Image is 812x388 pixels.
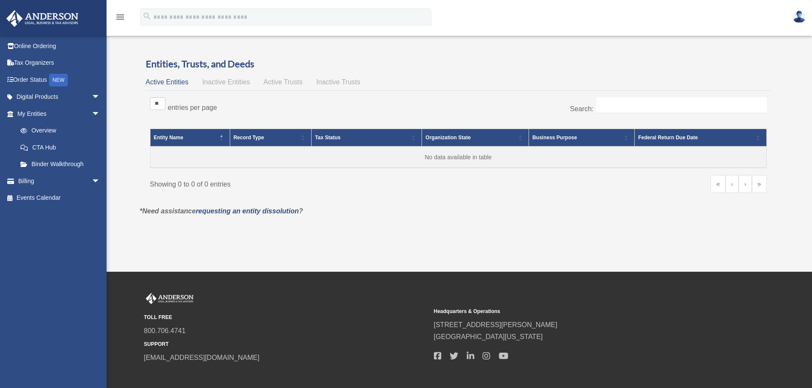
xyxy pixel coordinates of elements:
h3: Entities, Trusts, and Deeds [146,57,771,71]
small: TOLL FREE [144,313,428,322]
a: [GEOGRAPHIC_DATA][US_STATE] [434,333,543,340]
a: menu [115,15,125,22]
a: Order StatusNEW [6,71,113,89]
span: Active Entities [146,78,188,86]
label: Search: [570,105,593,112]
span: Active Trusts [263,78,303,86]
span: Entity Name [154,135,183,141]
span: Federal Return Due Date [638,135,698,141]
i: menu [115,12,125,22]
a: CTA Hub [12,139,109,156]
a: My Entitiesarrow_drop_down [6,105,109,122]
span: arrow_drop_down [92,89,109,106]
small: Headquarters & Operations [434,307,718,316]
i: search [142,11,152,21]
img: Anderson Advisors Platinum Portal [144,293,195,304]
a: 800.706.4741 [144,327,186,334]
span: Business Purpose [532,135,577,141]
th: Federal Return Due Date: Activate to sort [635,129,766,147]
a: Billingarrow_drop_down [6,172,113,190]
span: Inactive Trusts [316,78,360,86]
a: Previous [725,175,739,193]
span: arrow_drop_down [92,105,109,123]
a: Last [752,175,767,193]
label: entries per page [168,104,217,111]
th: Tax Status: Activate to sort [312,129,422,147]
th: Organization State: Activate to sort [422,129,529,147]
span: arrow_drop_down [92,172,109,190]
a: [EMAIL_ADDRESS][DOMAIN_NAME] [144,354,260,361]
a: [STREET_ADDRESS][PERSON_NAME] [434,321,558,328]
span: Record Type [234,135,264,141]
a: First [711,175,725,193]
a: Next [739,175,752,193]
img: User Pic [793,11,806,23]
th: Entity Name: Activate to invert sorting [150,129,230,147]
div: NEW [49,74,68,86]
img: Anderson Advisors Platinum Portal [4,10,81,27]
a: Events Calendar [6,190,113,207]
a: Digital Productsarrow_drop_down [6,89,113,106]
th: Business Purpose: Activate to sort [529,129,634,147]
a: Online Ordering [6,37,113,55]
a: requesting an entity dissolution [196,207,299,215]
span: Inactive Entities [202,78,250,86]
td: No data available in table [150,147,766,168]
em: *Need assistance ? [140,207,303,215]
th: Record Type: Activate to sort [230,129,311,147]
span: Organization State [425,135,471,141]
div: Showing 0 to 0 of 0 entries [150,175,452,190]
a: Tax Organizers [6,55,113,72]
a: Binder Walkthrough [12,156,109,173]
a: Overview [12,122,104,139]
span: Tax Status [315,135,341,141]
small: SUPPORT [144,340,428,349]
